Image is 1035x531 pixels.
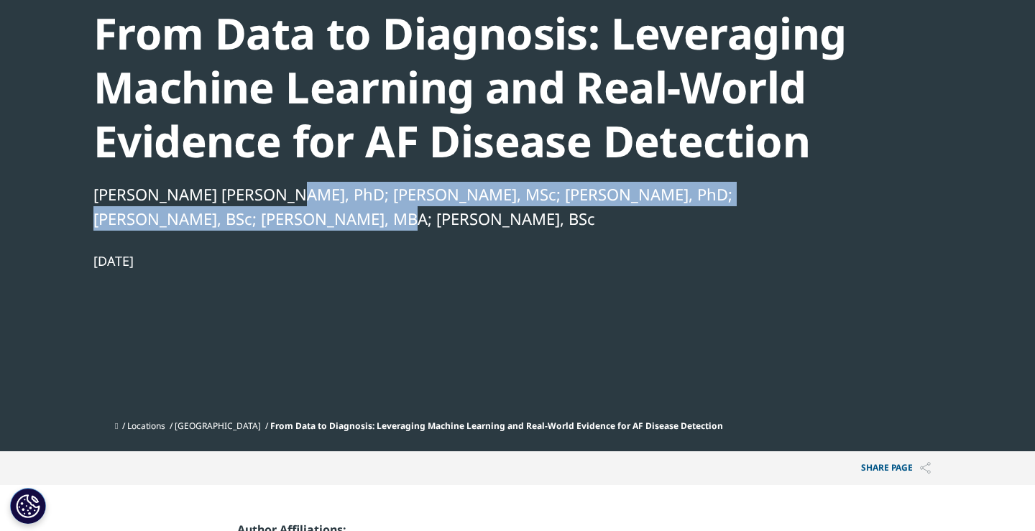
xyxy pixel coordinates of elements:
[10,488,46,524] button: Cookies Settings
[93,182,864,231] div: [PERSON_NAME] [PERSON_NAME], PhD; [PERSON_NAME], MSc; [PERSON_NAME], PhD; [PERSON_NAME], BSc; [PE...
[127,420,165,432] a: Locations
[920,462,931,474] img: Share PAGE
[850,451,942,485] button: Share PAGEShare PAGE
[175,420,261,432] a: [GEOGRAPHIC_DATA]
[93,6,864,168] div: From Data to Diagnosis: Leveraging Machine Learning and Real-World Evidence for AF Disease Detection
[850,451,942,485] p: Share PAGE
[270,420,723,432] span: From Data to Diagnosis: Leveraging Machine Learning and Real-World Evidence for AF Disease Detection
[93,252,864,269] div: [DATE]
